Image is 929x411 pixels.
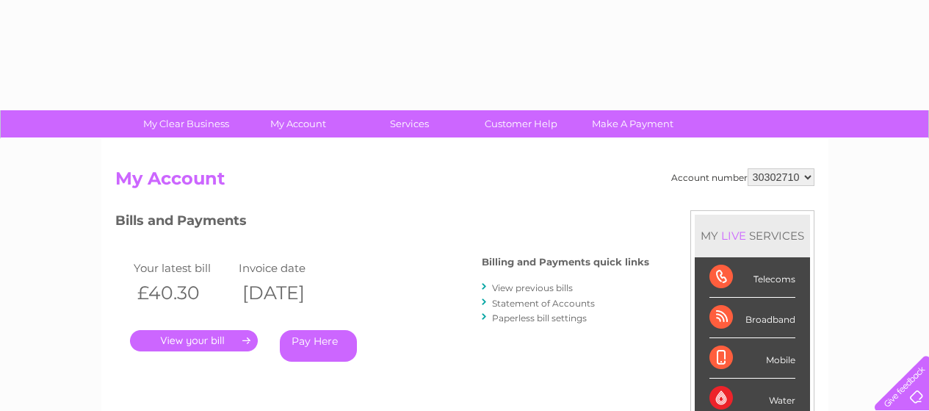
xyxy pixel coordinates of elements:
a: My Clear Business [126,110,247,137]
div: Broadband [709,298,795,338]
div: Telecoms [709,257,795,298]
a: Customer Help [460,110,582,137]
a: Statement of Accounts [492,298,595,309]
div: LIVE [718,229,749,243]
a: Paperless bill settings [492,312,587,324]
h3: Bills and Payments [115,210,649,236]
th: [DATE] [235,278,341,308]
td: Your latest bill [130,258,236,278]
a: . [130,330,258,351]
div: MY SERVICES [695,215,810,257]
h2: My Account [115,168,814,196]
td: Invoice date [235,258,341,278]
div: Mobile [709,338,795,379]
a: Pay Here [280,330,357,362]
a: My Account [237,110,358,137]
th: £40.30 [130,278,236,308]
div: Account number [671,168,814,186]
a: View previous bills [492,282,573,293]
h4: Billing and Payments quick links [482,257,649,268]
a: Services [349,110,470,137]
a: Make A Payment [572,110,693,137]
